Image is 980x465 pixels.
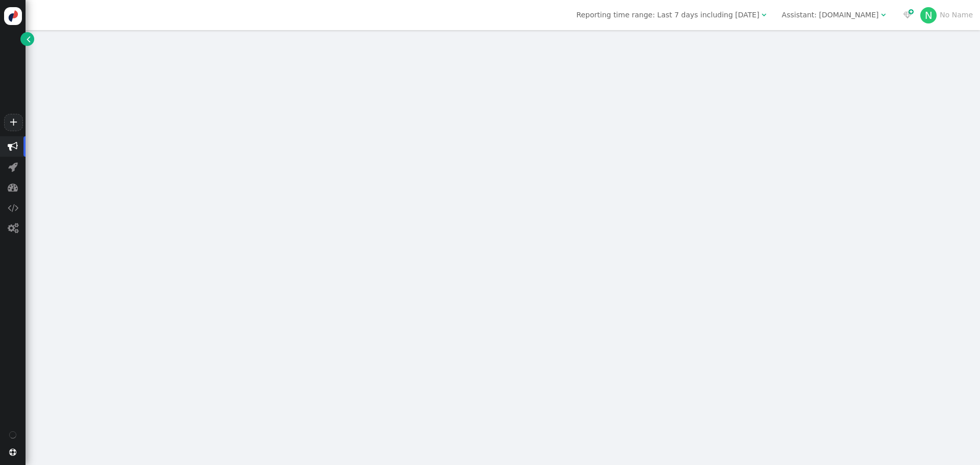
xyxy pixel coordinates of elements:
span:  [8,223,18,233]
span:  [8,203,18,213]
span:  [9,449,16,456]
span:  [762,11,766,18]
span: Reporting time range: Last 7 days including [DATE] [576,11,759,19]
a: + [4,114,22,131]
a:  [20,32,34,46]
div: Assistant: [DOMAIN_NAME] [782,10,879,20]
span:  [27,34,31,44]
span:  [8,141,18,152]
span:  [8,162,18,172]
a: NNo Name [920,11,973,19]
img: logo-icon.svg [4,7,22,25]
span:  [881,11,886,18]
span:  [903,11,912,18]
div: N [920,7,937,23]
span:  [8,182,18,192]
